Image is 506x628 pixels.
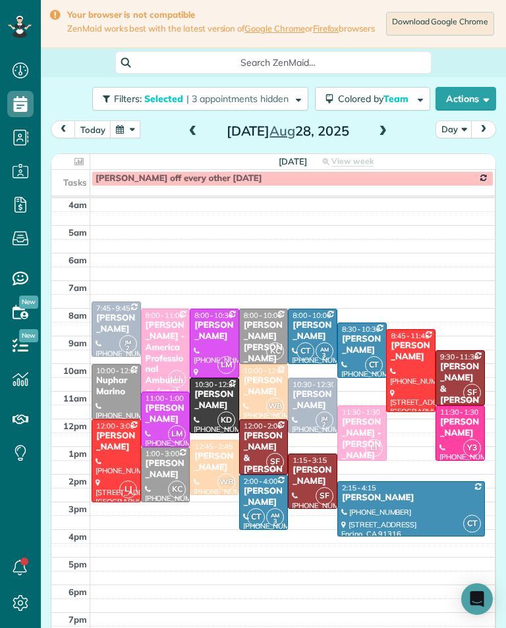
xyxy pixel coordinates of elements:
[342,407,380,417] span: 11:30 - 1:30
[243,486,285,508] div: [PERSON_NAME]
[168,425,186,443] span: LM
[383,93,410,105] span: Team
[316,350,333,362] small: 3
[194,320,235,342] div: [PERSON_NAME]
[69,199,87,210] span: 4am
[63,421,87,431] span: 12pm
[440,352,478,361] span: 9:30 - 11:30
[243,375,285,398] div: [PERSON_NAME]
[67,23,375,34] span: ZenMaid works best with the latest version of or browsers
[63,365,87,376] span: 10am
[186,93,289,105] span: | 3 appointments hidden
[145,458,186,481] div: [PERSON_NAME]
[365,439,383,457] span: LI
[74,120,111,138] button: today
[292,465,333,487] div: [PERSON_NAME]
[51,120,76,138] button: prev
[320,346,329,353] span: AM
[292,389,333,411] div: [PERSON_NAME]
[69,338,87,348] span: 9am
[243,320,285,365] div: [PERSON_NAME] [PERSON_NAME]
[69,504,87,514] span: 3pm
[69,559,87,569] span: 5pm
[86,87,308,111] a: Filters: Selected | 3 appointments hidden
[120,342,136,355] small: 2
[96,303,130,313] span: 7:45 - 9:45
[315,87,430,111] button: Colored byTeam
[217,356,235,374] span: LM
[247,508,265,526] span: CT
[194,380,237,389] span: 10:30 - 12:30
[69,255,87,265] span: 6am
[471,120,496,138] button: next
[266,398,284,415] span: WB
[96,366,139,375] span: 10:00 - 12:00
[168,370,186,388] span: LI
[145,403,186,425] div: [PERSON_NAME]
[390,340,432,363] div: [PERSON_NAME]
[19,296,38,309] span: New
[96,431,137,453] div: [PERSON_NAME]
[194,451,235,473] div: [PERSON_NAME]
[119,481,137,498] span: LJ
[463,384,481,402] span: SF
[69,227,87,238] span: 5am
[69,448,87,459] span: 1pm
[266,342,284,360] span: KC
[461,583,493,615] div: Open Intercom Messenger
[321,415,327,422] span: JM
[114,93,142,105] span: Filters:
[194,442,233,451] span: 12:45 - 2:45
[69,476,87,486] span: 2pm
[243,431,285,486] div: [PERSON_NAME] & [PERSON_NAME]
[316,419,333,431] small: 2
[244,477,278,486] span: 2:00 - 4:00
[313,23,339,34] a: Firefox
[217,411,235,429] span: KD
[96,313,137,335] div: [PERSON_NAME]
[69,310,87,321] span: 8am
[365,356,383,374] span: CT
[293,456,327,465] span: 1:15 - 3:15
[342,325,380,334] span: 8:30 - 10:30
[92,87,308,111] button: Filters: Selected | 3 appointments hidden
[19,329,38,342] span: New
[296,342,314,360] span: CT
[244,421,282,431] span: 12:00 - 2:00
[194,389,235,411] div: [PERSON_NAME]
[69,614,87,625] span: 7pm
[244,23,305,34] a: Google Chrome
[341,417,383,461] div: [PERSON_NAME] - [PERSON_NAME]
[279,156,307,167] span: [DATE]
[96,421,134,431] span: 12:00 - 3:00
[439,417,481,439] div: [PERSON_NAME]
[436,87,496,111] button: Actions
[267,515,283,528] small: 3
[391,331,429,340] span: 8:45 - 11:45
[386,12,494,36] a: Download Google Chrome
[269,122,295,139] span: Aug
[331,156,374,167] span: View week
[125,338,131,346] span: JM
[144,93,184,105] span: Selected
[292,320,333,342] div: [PERSON_NAME]
[217,473,235,491] span: WB
[67,9,375,20] strong: Your browser is not compatible
[436,120,472,138] button: Day
[146,311,184,320] span: 8:00 - 11:00
[341,334,383,356] div: [PERSON_NAME]
[146,449,180,458] span: 1:00 - 3:00
[194,311,233,320] span: 8:00 - 10:30
[96,173,262,184] span: [PERSON_NAME] off every other [DATE]
[168,481,186,498] span: KC
[145,320,186,398] div: [PERSON_NAME] - America Professional Ambulance (apa)
[244,311,282,320] span: 8:00 - 10:00
[206,124,370,138] h2: [DATE] 28, 2025
[63,393,87,404] span: 11am
[244,366,287,375] span: 10:00 - 12:00
[293,380,335,389] span: 10:30 - 12:30
[293,311,331,320] span: 8:00 - 10:00
[146,394,184,403] span: 11:00 - 1:00
[439,361,481,439] div: [PERSON_NAME] & [PERSON_NAME] [PERSON_NAME]
[96,375,137,398] div: Nuphar Marino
